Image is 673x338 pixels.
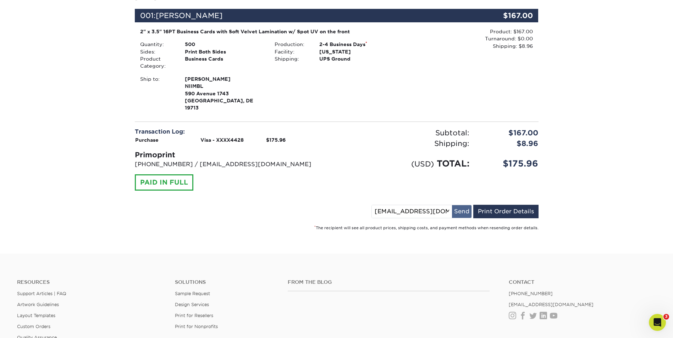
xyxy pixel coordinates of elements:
[314,226,539,230] small: The recipient will see all product prices, shipping costs, and payment methods when resending ord...
[314,41,404,48] div: 2-4 Business Days
[509,291,553,296] a: [PHONE_NUMBER]
[156,11,222,20] span: [PERSON_NAME]
[185,90,264,97] span: 590 Avenue 1743
[175,313,213,318] a: Print for Resellers
[17,313,55,318] a: Layout Templates
[411,159,434,168] small: (USD)
[437,158,469,169] span: TOTAL:
[269,41,314,48] div: Production:
[17,291,66,296] a: Support Articles | FAQ
[475,138,544,149] div: $8.96
[337,138,475,149] div: Shipping:
[288,279,490,285] h4: From the Blog
[337,128,475,138] div: Subtotal:
[175,291,210,296] a: Sample Request
[266,137,286,143] strong: $175.96
[475,157,544,170] div: $175.96
[509,279,656,285] a: Contact
[135,41,180,48] div: Quantity:
[180,55,269,70] div: Business Cards
[452,205,471,218] button: Send
[17,279,164,285] h4: Resources
[180,48,269,55] div: Print Both Sides
[663,314,669,320] span: 3
[17,324,50,329] a: Custom Orders
[135,75,180,112] div: Ship to:
[180,41,269,48] div: 500
[314,48,404,55] div: [US_STATE]
[140,28,399,35] div: 2" x 3.5" 16PT Business Cards with Soft Velvet Lamination w/ Spot UV on the front
[175,302,209,307] a: Design Services
[17,302,59,307] a: Artwork Guidelines
[135,9,471,22] div: 001:
[135,55,180,70] div: Product Category:
[475,128,544,138] div: $167.00
[135,48,180,55] div: Sides:
[269,48,314,55] div: Facility:
[314,55,404,62] div: UPS Ground
[175,324,218,329] a: Print for Nonprofits
[471,9,539,22] div: $167.00
[473,205,539,218] a: Print Order Details
[135,160,331,169] p: [PHONE_NUMBER] / [EMAIL_ADDRESS][DOMAIN_NAME]
[185,75,264,83] span: [PERSON_NAME]
[185,75,264,111] strong: [GEOGRAPHIC_DATA], DE 19713
[135,174,193,191] div: PAID IN FULL
[649,314,666,331] iframe: Intercom live chat
[200,137,244,143] strong: Visa - XXXX4428
[135,128,331,136] div: Transaction Log:
[185,83,264,90] span: NIIMBL
[269,55,314,62] div: Shipping:
[404,28,533,50] div: Product: $167.00 Turnaround: $0.00 Shipping: $8.96
[175,279,277,285] h4: Solutions
[135,137,159,143] strong: Purchase
[135,150,331,160] div: Primoprint
[509,302,594,307] a: [EMAIL_ADDRESS][DOMAIN_NAME]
